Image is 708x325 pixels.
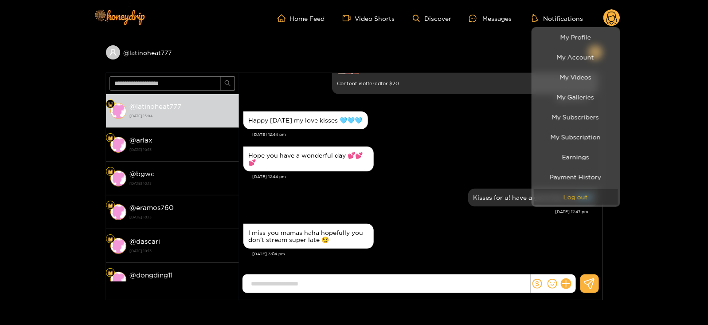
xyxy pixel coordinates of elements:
[534,169,618,185] a: Payment History
[534,189,618,205] button: Log out
[534,89,618,105] a: My Galleries
[534,49,618,65] a: My Account
[534,129,618,145] a: My Subscription
[534,69,618,85] a: My Videos
[534,109,618,125] a: My Subscribers
[534,29,618,45] a: My Profile
[534,149,618,165] a: Earnings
